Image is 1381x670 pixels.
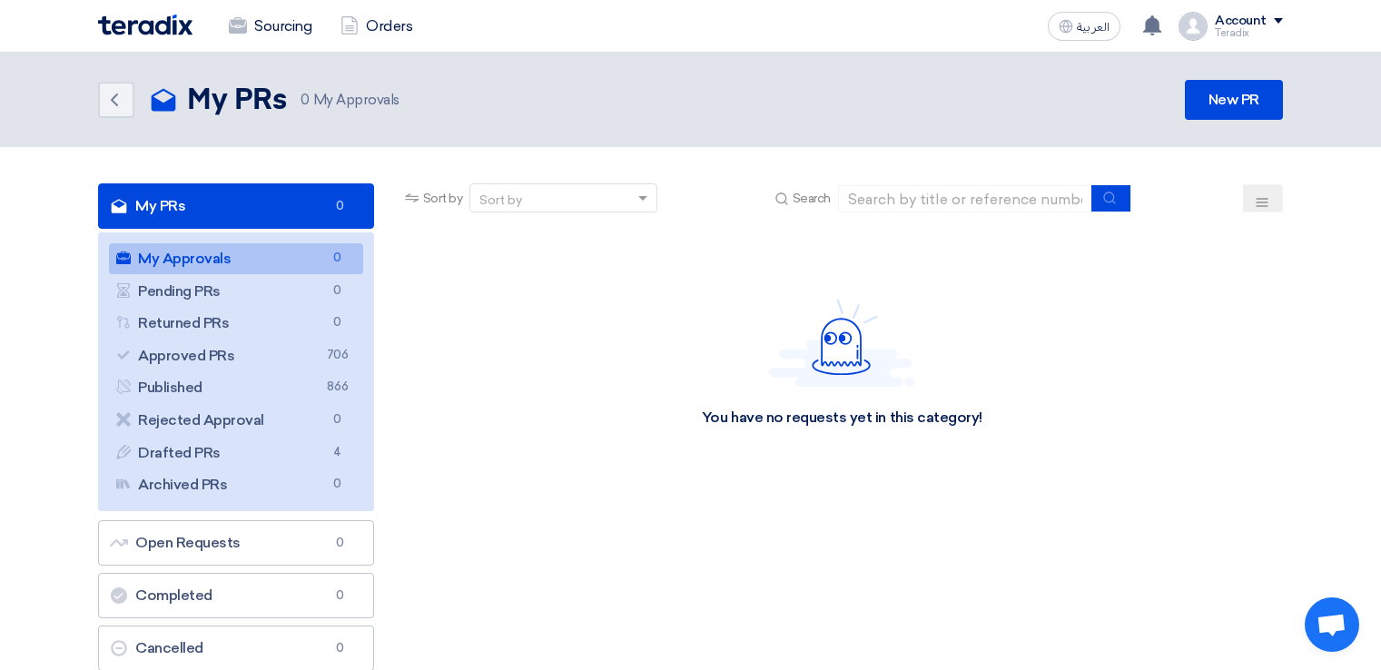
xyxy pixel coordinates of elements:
[327,249,349,268] span: 0
[301,90,400,111] span: My Approvals
[109,308,363,339] a: Returned PRs
[1215,28,1283,38] div: Teradix
[1048,12,1120,41] button: العربية
[109,340,363,371] a: Approved PRs
[301,92,310,108] span: 0
[98,183,374,229] a: My PRs0
[1215,14,1267,29] div: Account
[187,83,286,119] h2: My PRs
[327,410,349,429] span: 0
[327,475,349,494] span: 0
[1305,597,1359,652] a: Open chat
[702,409,982,428] div: You have no requests yet in this category!
[793,189,831,208] span: Search
[838,185,1092,212] input: Search by title or reference number
[330,197,351,215] span: 0
[1179,12,1208,41] img: profile_test.png
[327,346,349,365] span: 706
[479,191,522,210] div: Sort by
[327,443,349,462] span: 4
[1185,80,1283,120] a: New PR
[109,469,363,500] a: Archived PRs
[98,573,374,618] a: Completed0
[214,6,326,46] a: Sourcing
[109,438,363,468] a: Drafted PRs
[423,189,463,208] span: Sort by
[109,243,363,274] a: My Approvals
[98,520,374,566] a: Open Requests0
[109,372,363,403] a: Published
[98,15,192,35] img: Teradix logo
[326,6,427,46] a: Orders
[769,299,914,387] img: Hello
[327,313,349,332] span: 0
[1077,21,1110,34] span: العربية
[330,639,351,657] span: 0
[330,534,351,552] span: 0
[327,281,349,301] span: 0
[109,405,363,436] a: Rejected Approval
[330,586,351,605] span: 0
[327,378,349,397] span: 866
[109,276,363,307] a: Pending PRs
